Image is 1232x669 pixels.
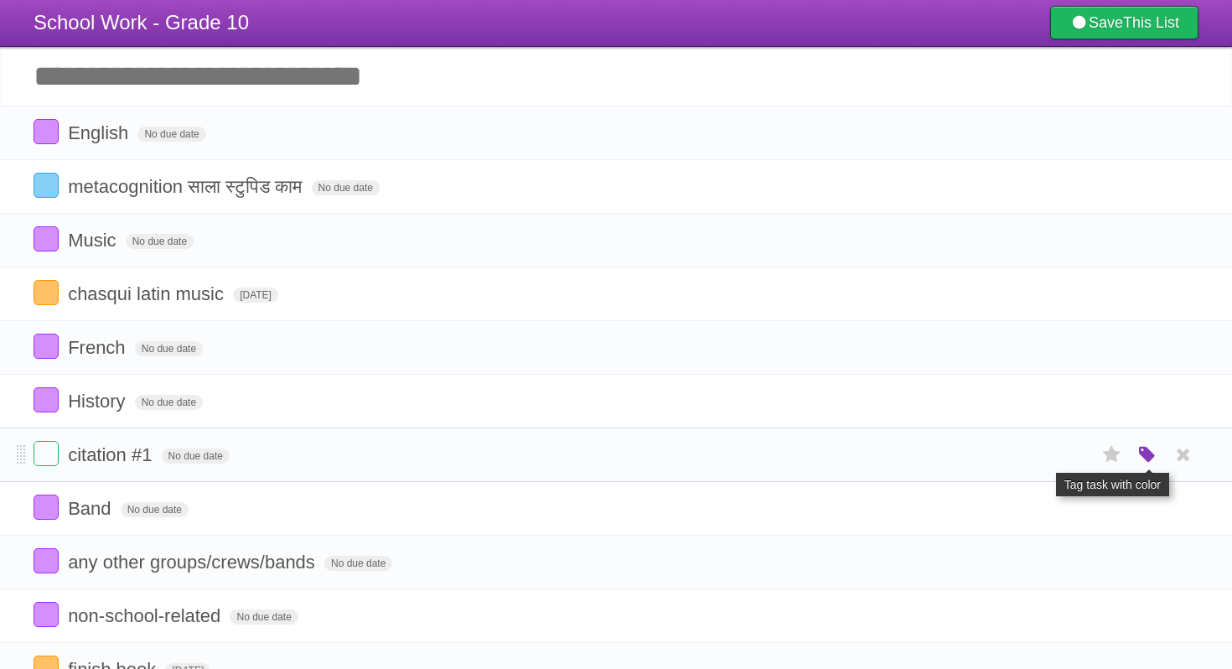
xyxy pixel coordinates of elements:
span: No due date [312,180,380,195]
label: Done [34,173,59,198]
span: any other groups/crews/bands [68,552,319,573]
label: Done [34,334,59,359]
a: SaveThis List [1050,6,1198,39]
span: No due date [137,127,205,142]
span: Band [68,498,115,519]
span: No due date [230,609,298,625]
span: chasqui latin music [68,283,228,304]
label: Done [34,548,59,573]
span: metacognition साला स्टुपिड काम [68,176,306,197]
span: No due date [324,556,392,571]
span: No due date [135,395,203,410]
b: This List [1123,14,1179,31]
span: Music [68,230,120,251]
span: citation #1 [68,444,156,465]
span: History [68,391,129,412]
label: Done [34,226,59,252]
span: No due date [135,341,203,356]
label: Done [34,280,59,305]
label: Star task [1096,441,1128,469]
span: English [68,122,132,143]
label: Done [34,119,59,144]
span: School Work - Grade 10 [34,11,249,34]
span: No due date [126,234,194,249]
label: Done [34,602,59,627]
span: non-school-related [68,605,225,626]
label: Done [34,495,59,520]
span: No due date [162,449,230,464]
span: [DATE] [233,288,278,303]
label: Done [34,387,59,412]
span: French [68,337,129,358]
span: No due date [121,502,189,517]
label: Done [34,441,59,466]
